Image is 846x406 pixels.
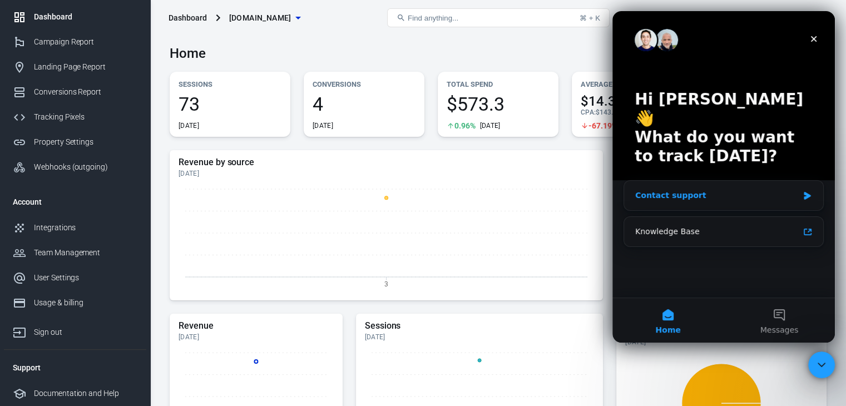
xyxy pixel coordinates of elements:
[384,280,388,288] tspan: 3
[365,320,595,331] h5: Sessions
[4,315,146,345] a: Sign out
[4,105,146,130] a: Tracking Pixels
[408,14,458,22] span: Find anything...
[4,55,146,80] a: Landing Page Report
[34,388,137,399] div: Documentation and Help
[34,297,137,309] div: Usage & billing
[34,61,137,73] div: Landing Page Report
[588,122,617,130] span: -67.19%
[4,265,146,290] a: User Settings
[4,240,146,265] a: Team Management
[4,354,146,381] li: Support
[365,333,595,341] div: [DATE]
[179,169,594,178] div: [DATE]
[34,136,137,148] div: Property Settings
[34,11,137,23] div: Dashboard
[4,155,146,180] a: Webhooks (outgoing)
[169,12,207,23] div: Dashboard
[179,95,281,113] span: 73
[4,189,146,215] li: Account
[179,333,334,341] div: [DATE]
[313,78,415,90] p: Conversions
[4,80,146,105] a: Conversions Report
[34,272,137,284] div: User Settings
[34,36,137,48] div: Campaign Report
[313,95,415,113] span: 4
[454,122,476,130] span: 0.96%
[229,11,291,25] span: lisastoops.com
[4,4,146,29] a: Dashboard
[581,108,596,116] span: CPA :
[4,215,146,240] a: Integrations
[447,95,550,113] span: $573.3
[387,8,610,27] button: Find anything...⌘ + K
[179,121,199,130] div: [DATE]
[612,11,835,343] iframe: Intercom live chat
[4,29,146,55] a: Campaign Report
[179,320,334,331] h5: Revenue
[4,130,146,155] a: Property Settings
[34,222,137,234] div: Integrations
[34,111,137,123] div: Tracking Pixels
[596,108,621,116] span: $143.33
[313,121,333,130] div: [DATE]
[581,95,684,108] span: $14.3
[34,86,137,98] div: Conversions Report
[34,326,137,338] div: Sign out
[179,157,594,168] h5: Revenue by source
[808,351,835,378] iframe: Intercom live chat
[580,14,600,22] div: ⌘ + K
[34,161,137,173] div: Webhooks (outgoing)
[170,46,206,61] h3: Home
[810,4,837,31] a: Sign out
[225,8,305,28] button: [DOMAIN_NAME]
[179,78,281,90] p: Sessions
[581,78,684,90] p: Average Order
[34,247,137,259] div: Team Management
[447,78,550,90] p: Total Spend
[4,290,146,315] a: Usage & billing
[480,121,501,130] div: [DATE]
